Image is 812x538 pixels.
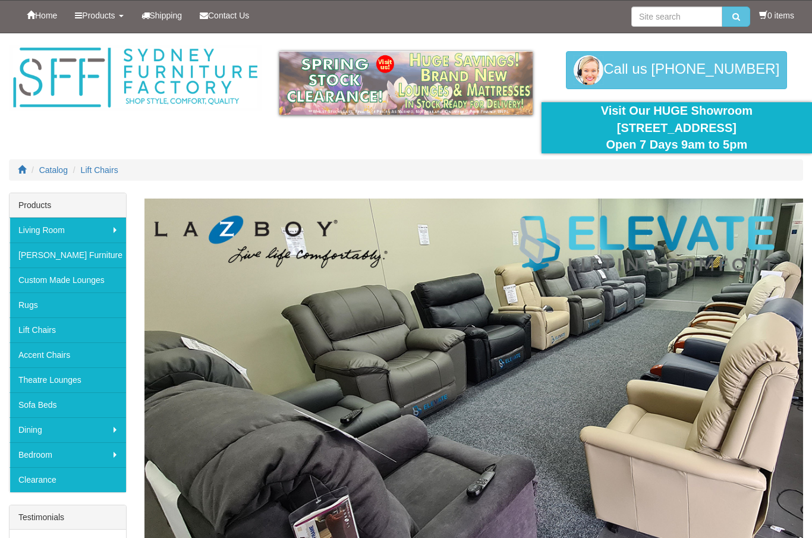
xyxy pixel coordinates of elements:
a: Living Room [10,218,126,243]
a: Custom Made Lounges [10,268,126,292]
input: Site search [631,7,722,27]
a: Accent Chairs [10,342,126,367]
li: 0 items [759,10,794,21]
a: Clearance [10,467,126,492]
div: Products [10,193,126,218]
a: Catalog [39,165,68,175]
a: Shipping [133,1,191,30]
a: Bedroom [10,442,126,467]
a: [PERSON_NAME] Furniture [10,243,126,268]
span: Home [35,11,57,20]
img: Sydney Furniture Factory [9,45,262,111]
div: Testimonials [10,505,126,530]
a: Lift Chairs [81,165,118,175]
div: Visit Our HUGE Showroom [STREET_ADDRESS] Open 7 Days 9am to 5pm [550,102,803,153]
span: Contact Us [208,11,249,20]
a: Sofa Beds [10,392,126,417]
a: Rugs [10,292,126,317]
a: Home [18,1,66,30]
a: Dining [10,417,126,442]
a: Products [66,1,132,30]
a: Theatre Lounges [10,367,126,392]
a: Contact Us [191,1,258,30]
span: Shipping [150,11,182,20]
img: spring-sale.gif [279,51,532,115]
span: Products [82,11,115,20]
a: Lift Chairs [10,317,126,342]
